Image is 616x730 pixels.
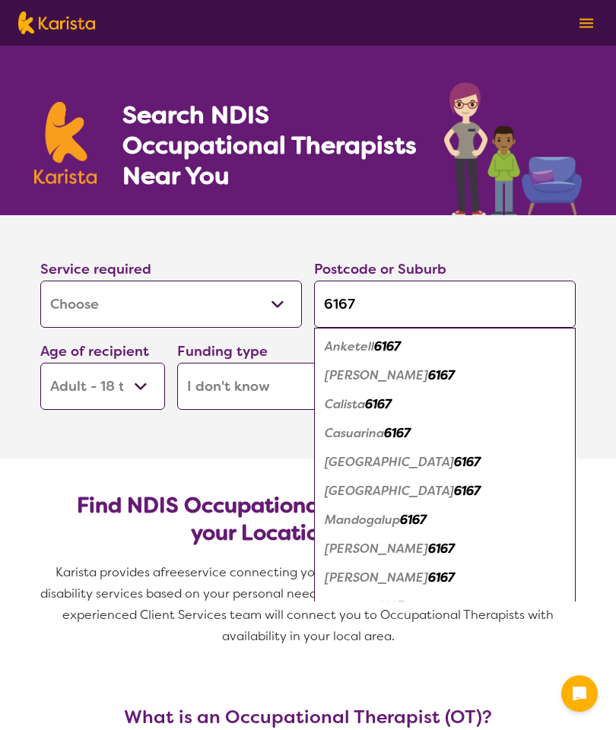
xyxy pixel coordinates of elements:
[454,454,481,470] em: 6167
[444,82,582,215] img: occupational-therapy
[428,570,455,586] em: 6167
[325,338,374,354] em: Anketell
[377,598,404,614] em: 6167
[322,332,568,361] div: Anketell 6167
[374,338,401,354] em: 6167
[177,342,268,360] label: Funding type
[314,281,576,328] input: Type
[325,541,428,557] em: [PERSON_NAME]
[52,492,564,547] h2: Find NDIS Occupational Therapists based on your Location & Needs
[325,570,428,586] em: [PERSON_NAME]
[322,448,568,477] div: Kwinana Beach 6167
[454,483,481,499] em: 6167
[365,396,392,412] em: 6167
[40,342,149,360] label: Age of recipient
[34,706,582,728] h3: What is an Occupational Therapist (OT)?
[384,425,411,441] em: 6167
[160,564,185,580] span: free
[322,535,568,563] div: Medina 6167
[325,396,365,412] em: Calista
[325,425,384,441] em: Casuarina
[428,541,455,557] em: 6167
[325,454,454,470] em: [GEOGRAPHIC_DATA]
[40,564,579,644] span: service connecting you with Occupational Therapists and other disability services based on your p...
[322,563,568,592] div: Orelia 6167
[56,564,160,580] span: Karista provides a
[322,361,568,390] div: Bertram 6167
[579,18,593,28] img: menu
[322,477,568,506] div: Kwinana Town Centre 6167
[325,512,400,528] em: Mandogalup
[325,483,454,499] em: [GEOGRAPHIC_DATA]
[322,506,568,535] div: Mandogalup 6167
[322,419,568,448] div: Casuarina 6167
[322,390,568,419] div: Calista 6167
[122,100,418,191] h1: Search NDIS Occupational Therapists Near You
[34,102,97,184] img: Karista logo
[400,512,427,528] em: 6167
[325,367,428,383] em: [PERSON_NAME]
[322,592,568,621] div: Parmelia 6167
[314,260,446,278] label: Postcode or Suburb
[325,598,377,614] em: Parmelia
[18,11,95,34] img: Karista logo
[428,367,455,383] em: 6167
[40,260,151,278] label: Service required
